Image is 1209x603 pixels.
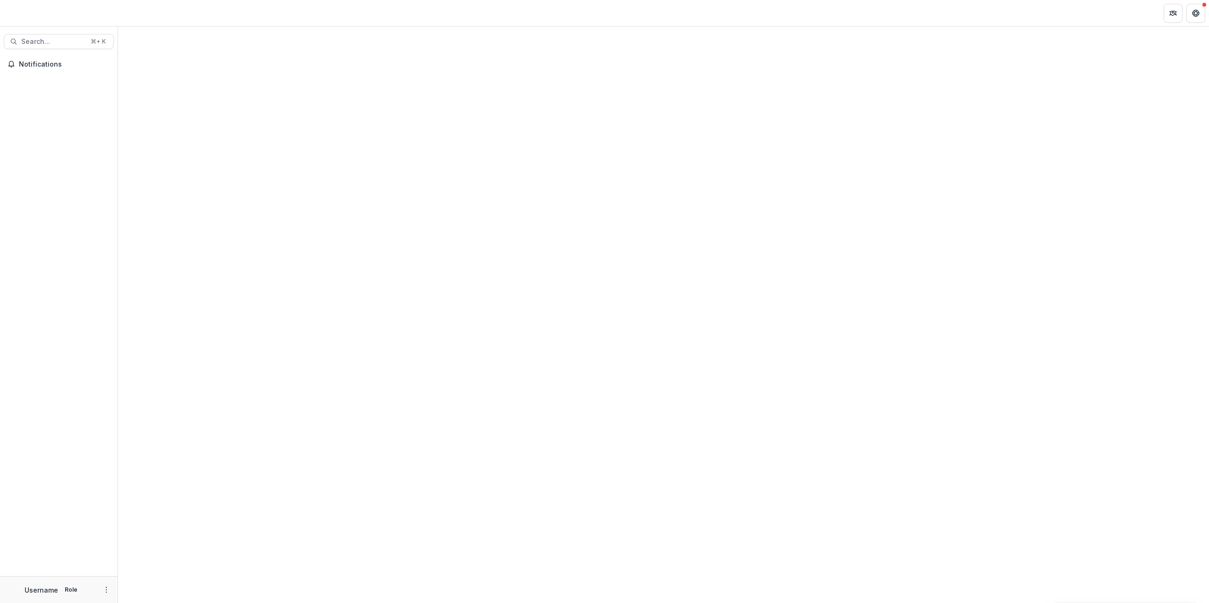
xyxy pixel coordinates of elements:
span: Notifications [19,60,110,68]
button: Notifications [4,57,114,72]
p: Role [62,586,80,594]
div: ⌘ + K [89,36,108,47]
button: More [101,584,112,595]
button: Partners [1164,4,1183,23]
button: Get Help [1186,4,1205,23]
p: Username [25,585,58,595]
nav: breadcrumb [122,6,162,20]
button: Search... [4,34,114,49]
span: Search... [21,38,85,46]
